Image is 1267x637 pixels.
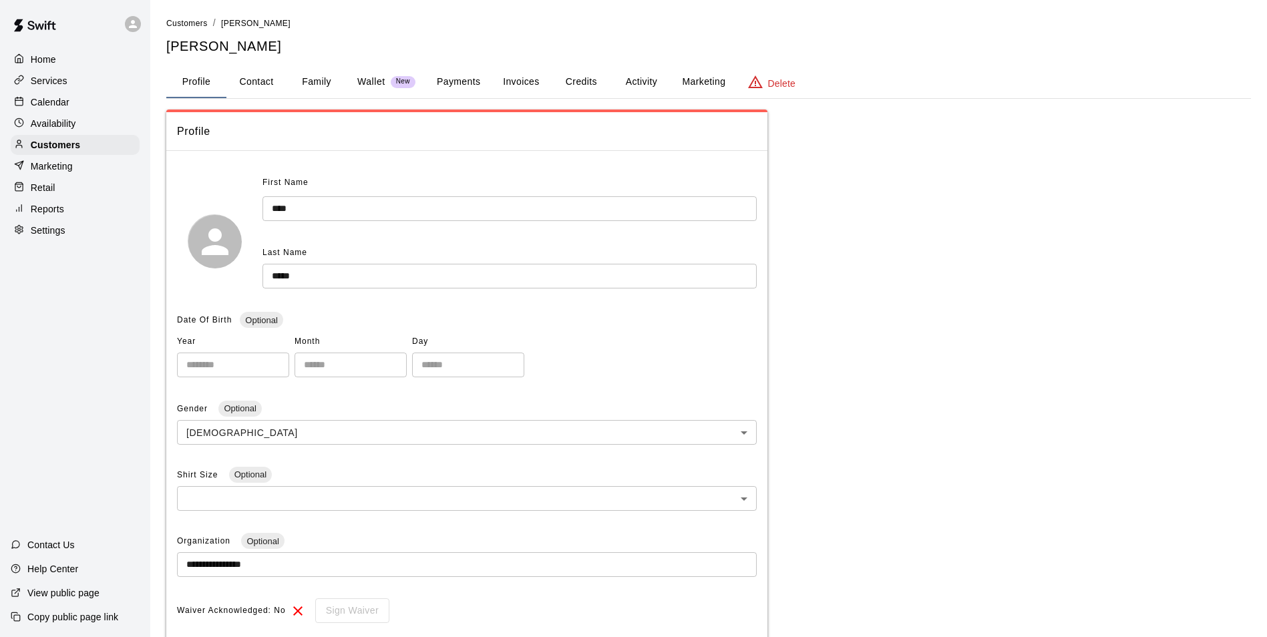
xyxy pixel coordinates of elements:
span: Customers [166,19,208,28]
span: First Name [262,172,309,194]
span: Optional [240,315,283,325]
button: Activity [611,66,671,98]
span: Gender [177,404,210,413]
span: Profile [177,123,757,140]
a: Reports [11,199,140,219]
p: Calendar [31,95,69,109]
p: Wallet [357,75,385,89]
h5: [PERSON_NAME] [166,37,1251,55]
button: Marketing [671,66,736,98]
button: Credits [551,66,611,98]
button: Family [287,66,347,98]
button: Payments [426,66,491,98]
span: Date Of Birth [177,315,232,325]
p: Marketing [31,160,73,173]
a: Customers [166,17,208,28]
div: [DEMOGRAPHIC_DATA] [177,420,757,445]
span: Day [412,331,524,353]
p: Settings [31,224,65,237]
a: Availability [11,114,140,134]
span: Optional [218,403,261,413]
a: Marketing [11,156,140,176]
p: Retail [31,181,55,194]
a: Services [11,71,140,91]
p: Services [31,74,67,87]
span: New [391,77,415,86]
a: Settings [11,220,140,240]
button: Invoices [491,66,551,98]
a: Customers [11,135,140,155]
span: Month [295,331,407,353]
p: Delete [768,77,795,90]
p: Availability [31,117,76,130]
button: Profile [166,66,226,98]
p: Customers [31,138,80,152]
p: Copy public page link [27,610,118,624]
span: Organization [177,536,233,546]
span: [PERSON_NAME] [221,19,291,28]
span: Shirt Size [177,470,221,479]
p: Reports [31,202,64,216]
span: Optional [241,536,284,546]
p: View public page [27,586,100,600]
span: Year [177,331,289,353]
a: Retail [11,178,140,198]
p: Contact Us [27,538,75,552]
p: Home [31,53,56,66]
li: / [213,16,216,30]
button: Contact [226,66,287,98]
span: Last Name [262,248,307,257]
nav: breadcrumb [166,16,1251,31]
span: Optional [229,469,272,479]
a: Home [11,49,140,69]
div: basic tabs example [166,66,1251,98]
div: To sign waivers in admin, this feature must be enabled in general settings [306,598,389,623]
a: Calendar [11,92,140,112]
span: Waiver Acknowledged: No [177,600,286,622]
p: Help Center [27,562,78,576]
